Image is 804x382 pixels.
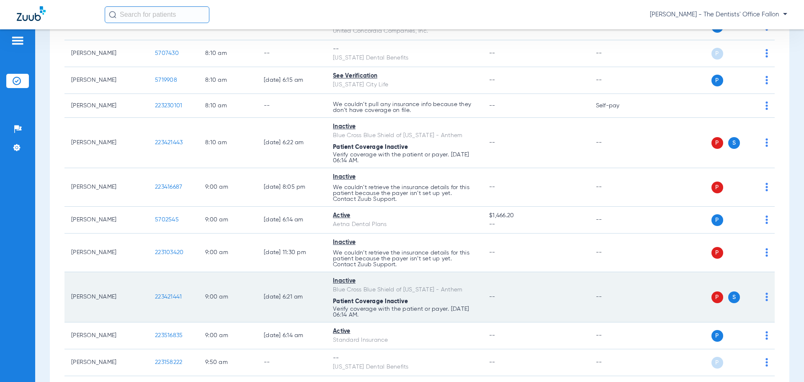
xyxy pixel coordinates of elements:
span: -- [489,77,495,83]
td: -- [589,322,646,349]
img: hamburger-icon [11,36,24,46]
img: group-dot-blue.svg [765,138,768,147]
td: [DATE] 6:15 AM [257,67,326,94]
span: -- [489,103,495,109]
div: United Concordia Companies, Inc. [333,27,476,36]
span: [PERSON_NAME] - The Dentists' Office Fallon [650,10,787,19]
img: group-dot-blue.svg [765,216,768,224]
div: Standard Insurance [333,336,476,345]
td: -- [589,234,646,272]
td: [PERSON_NAME] [64,234,148,272]
td: [PERSON_NAME] [64,322,148,349]
span: S [728,291,740,303]
td: -- [589,168,646,207]
span: 223416687 [155,184,182,190]
td: 9:50 AM [198,349,257,376]
span: $1,466.20 [489,211,582,220]
td: 9:00 AM [198,322,257,349]
td: [PERSON_NAME] [64,168,148,207]
span: P [711,357,723,369]
td: -- [589,207,646,234]
span: 223158222 [155,359,182,365]
span: 223230101 [155,103,182,109]
div: -- [333,354,476,363]
img: group-dot-blue.svg [765,331,768,340]
td: [PERSON_NAME] [64,207,148,234]
span: P [711,291,723,303]
span: S [728,137,740,149]
td: -- [589,118,646,168]
td: [PERSON_NAME] [64,40,148,67]
div: [US_STATE] City Life [333,81,476,89]
span: 5719908 [155,77,177,83]
div: -- [333,45,476,54]
span: 223421443 [155,140,183,146]
span: 223103420 [155,249,183,255]
img: group-dot-blue.svg [765,101,768,110]
td: -- [589,272,646,322]
span: -- [489,333,495,338]
p: We couldn’t pull any insurance info because they don’t have coverage on file. [333,101,476,113]
p: Verify coverage with the patient or payer. [DATE] 06:14 AM. [333,306,476,318]
input: Search for patients [105,6,209,23]
td: -- [257,94,326,118]
td: Self-pay [589,94,646,118]
td: 8:10 AM [198,67,257,94]
span: 223421441 [155,294,182,300]
span: -- [489,294,495,300]
span: P [711,75,723,86]
td: 9:00 AM [198,272,257,322]
td: -- [589,349,646,376]
img: group-dot-blue.svg [765,76,768,84]
iframe: Chat Widget [762,342,804,382]
td: 9:00 AM [198,168,257,207]
td: [DATE] 6:14 AM [257,207,326,234]
div: Inactive [333,122,476,131]
img: group-dot-blue.svg [765,248,768,257]
td: -- [589,40,646,67]
div: [US_STATE] Dental Benefits [333,54,476,62]
span: -- [489,220,582,229]
p: We couldn’t retrieve the insurance details for this patient because the payer isn’t set up yet. C... [333,185,476,202]
span: 223516835 [155,333,183,338]
div: Blue Cross Blue Shield of [US_STATE] - Anthem [333,286,476,294]
span: Patient Coverage Inactive [333,144,408,150]
img: group-dot-blue.svg [765,49,768,57]
span: P [711,247,723,259]
div: Inactive [333,173,476,182]
td: 8:10 AM [198,118,257,168]
div: Blue Cross Blue Shield of [US_STATE] - Anthem [333,131,476,140]
div: Active [333,211,476,220]
td: [DATE] 6:22 AM [257,118,326,168]
div: Inactive [333,277,476,286]
div: Active [333,327,476,336]
td: [DATE] 8:05 PM [257,168,326,207]
span: P [711,182,723,193]
p: Verify coverage with the patient or payer. [DATE] 06:14 AM. [333,152,476,164]
span: Patient Coverage Inactive [333,299,408,304]
div: See Verification [333,72,476,81]
img: Search Icon [109,11,116,18]
td: -- [589,67,646,94]
div: [US_STATE] Dental Benefits [333,363,476,372]
span: P [711,48,723,60]
span: P [711,330,723,342]
td: 8:10 AM [198,40,257,67]
span: -- [489,50,495,56]
td: [DATE] 6:14 AM [257,322,326,349]
span: P [711,214,723,226]
span: 5702545 [155,217,179,223]
td: 8:10 AM [198,94,257,118]
img: group-dot-blue.svg [765,183,768,191]
span: -- [489,140,495,146]
td: -- [257,40,326,67]
p: We couldn’t retrieve the insurance details for this patient because the payer isn’t set up yet. C... [333,250,476,268]
span: -- [489,249,495,255]
td: [PERSON_NAME] [64,272,148,322]
td: [DATE] 11:30 PM [257,234,326,272]
div: Aetna Dental Plans [333,220,476,229]
span: -- [489,184,495,190]
span: -- [489,359,495,365]
span: 5707430 [155,50,179,56]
